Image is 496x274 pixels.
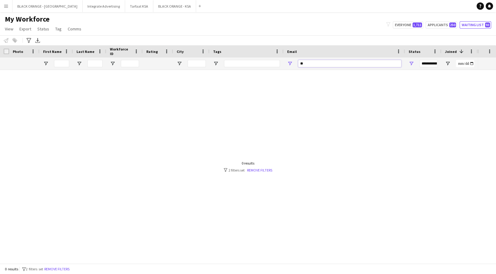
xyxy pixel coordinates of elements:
[25,37,32,44] app-action-btn: Advanced filters
[224,60,280,67] input: Tags Filter Input
[177,61,182,66] button: Open Filter Menu
[55,26,62,32] span: Tag
[2,25,16,33] a: View
[213,49,221,54] span: Tags
[409,61,414,66] button: Open Filter Menu
[53,25,64,33] a: Tag
[188,60,206,67] input: City Filter Input
[413,23,422,27] span: 1,711
[213,61,219,66] button: Open Filter Menu
[153,0,196,12] button: BLACK ORANGE - KSA
[121,60,139,67] input: Workforce ID Filter Input
[12,0,83,12] button: BLACK ORANGE - [GEOGRAPHIC_DATA]
[43,266,71,272] button: Remove filters
[87,60,103,67] input: Last Name Filter Input
[445,49,457,54] span: Joined
[34,37,41,44] app-action-btn: Export XLSX
[485,23,490,27] span: 93
[5,15,49,24] span: My Workforce
[426,21,457,29] button: Applicants250
[19,26,31,32] span: Export
[35,25,52,33] a: Status
[83,0,125,12] button: Integrate Advertising
[26,267,43,271] span: 2 filters set
[76,49,94,54] span: Last Name
[68,26,81,32] span: Comms
[177,49,184,54] span: City
[17,25,34,33] a: Export
[110,61,115,66] button: Open Filter Menu
[224,161,272,165] div: 0 results
[43,49,62,54] span: First Name
[247,168,272,172] a: Remove filters
[460,21,491,29] button: Waiting list93
[287,49,297,54] span: Email
[54,60,69,67] input: First Name Filter Input
[287,61,293,66] button: Open Filter Menu
[4,49,9,54] input: Column with Header Selection
[125,0,153,12] button: Tarfaat KSA
[65,25,84,33] a: Comms
[224,168,272,172] div: 2 filters set
[449,23,456,27] span: 250
[409,49,420,54] span: Status
[43,61,49,66] button: Open Filter Menu
[298,60,401,67] input: Email Filter Input
[146,49,158,54] span: Rating
[110,47,132,56] span: Workforce ID
[445,61,450,66] button: Open Filter Menu
[5,26,13,32] span: View
[13,49,23,54] span: Photo
[456,60,474,67] input: Joined Filter Input
[37,26,49,32] span: Status
[76,61,82,66] button: Open Filter Menu
[393,21,423,29] button: Everyone1,711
